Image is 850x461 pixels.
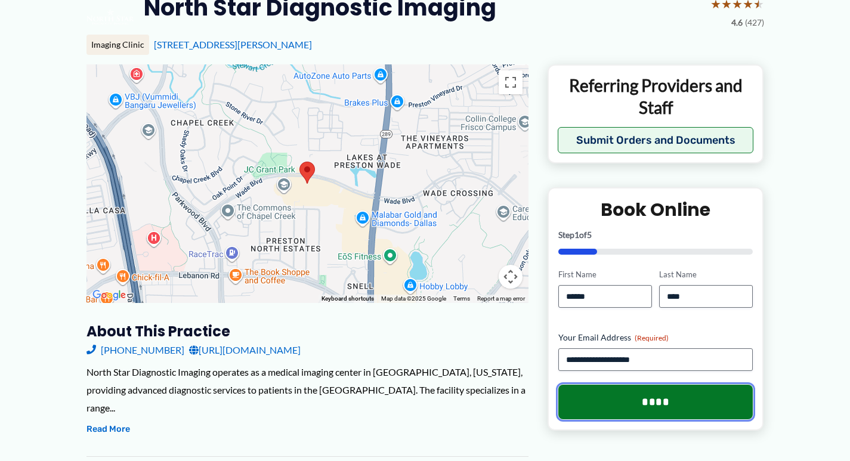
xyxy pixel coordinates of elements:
[659,269,753,280] label: Last Name
[558,198,753,221] h2: Book Online
[89,287,129,303] img: Google
[86,341,184,359] a: [PHONE_NUMBER]
[574,230,579,240] span: 1
[86,35,149,55] div: Imaging Clinic
[381,295,446,302] span: Map data ©2025 Google
[635,333,669,342] span: (Required)
[189,341,301,359] a: [URL][DOMAIN_NAME]
[89,287,129,303] a: Open this area in Google Maps (opens a new window)
[558,127,754,153] button: Submit Orders and Documents
[558,231,753,239] p: Step of
[86,363,528,416] div: North Star Diagnostic Imaging operates as a medical imaging center in [GEOGRAPHIC_DATA], [US_STAT...
[86,422,130,437] button: Read More
[453,295,470,302] a: Terms (opens in new tab)
[499,70,523,94] button: Toggle fullscreen view
[477,295,525,302] a: Report a map error
[322,295,374,303] button: Keyboard shortcuts
[558,75,754,118] p: Referring Providers and Staff
[587,230,592,240] span: 5
[154,39,312,50] a: [STREET_ADDRESS][PERSON_NAME]
[558,269,652,280] label: First Name
[86,322,528,341] h3: About this practice
[745,15,764,30] span: (427)
[558,332,753,344] label: Your Email Address
[731,15,743,30] span: 4.6
[499,265,523,289] button: Map camera controls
